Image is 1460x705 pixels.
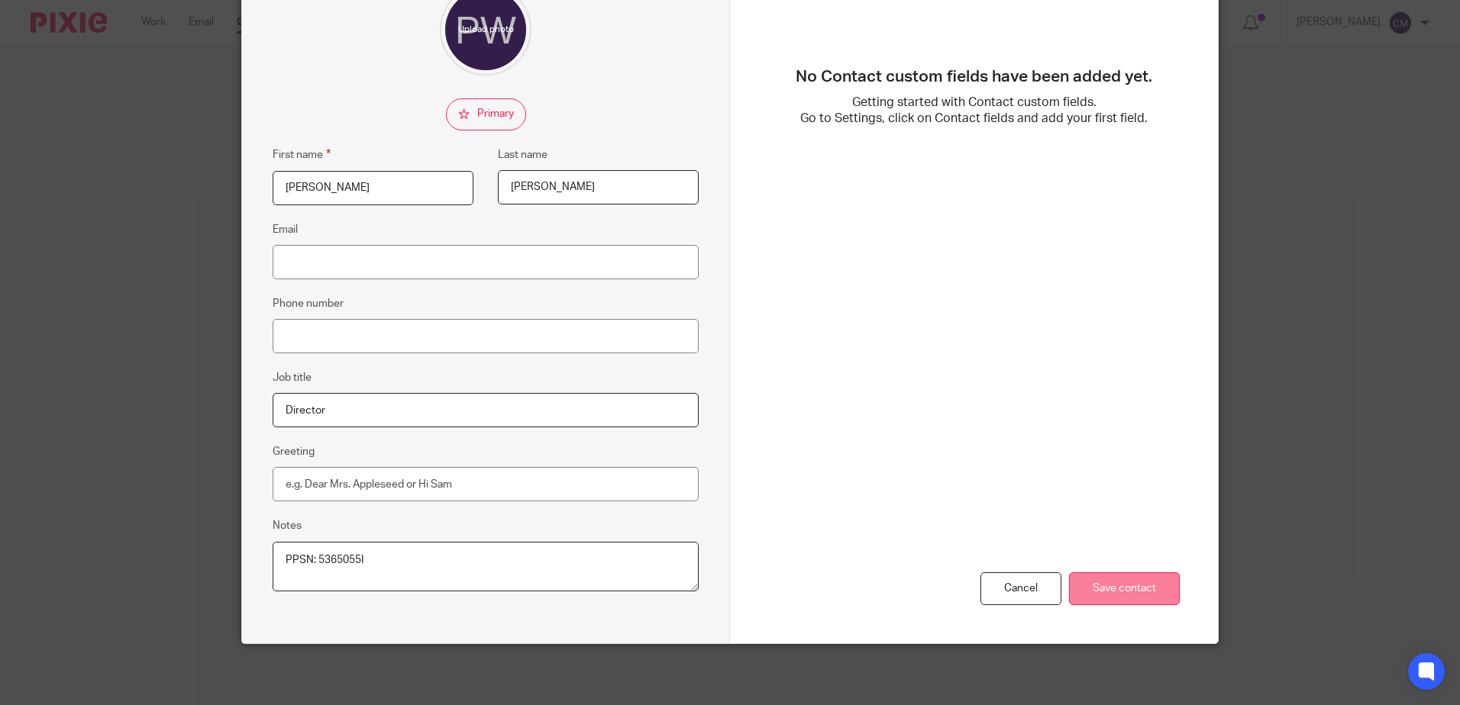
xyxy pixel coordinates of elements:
[273,444,315,459] label: Greeting
[980,572,1061,605] div: Cancel
[273,370,312,385] label: Job title
[273,222,298,237] label: Email
[273,296,344,311] label: Phone number
[768,67,1180,87] h3: No Contact custom fields have been added yet.
[768,95,1180,127] p: Getting started with Contact custom fields. Go to Settings, click on Contact fields and add your ...
[273,146,331,163] label: First name
[273,518,302,533] label: Notes
[273,467,699,501] input: e.g. Dear Mrs. Appleseed or Hi Sam
[1069,572,1180,605] input: Save contact
[498,147,547,163] label: Last name
[273,542,699,592] textarea: PPSN: 5365055I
